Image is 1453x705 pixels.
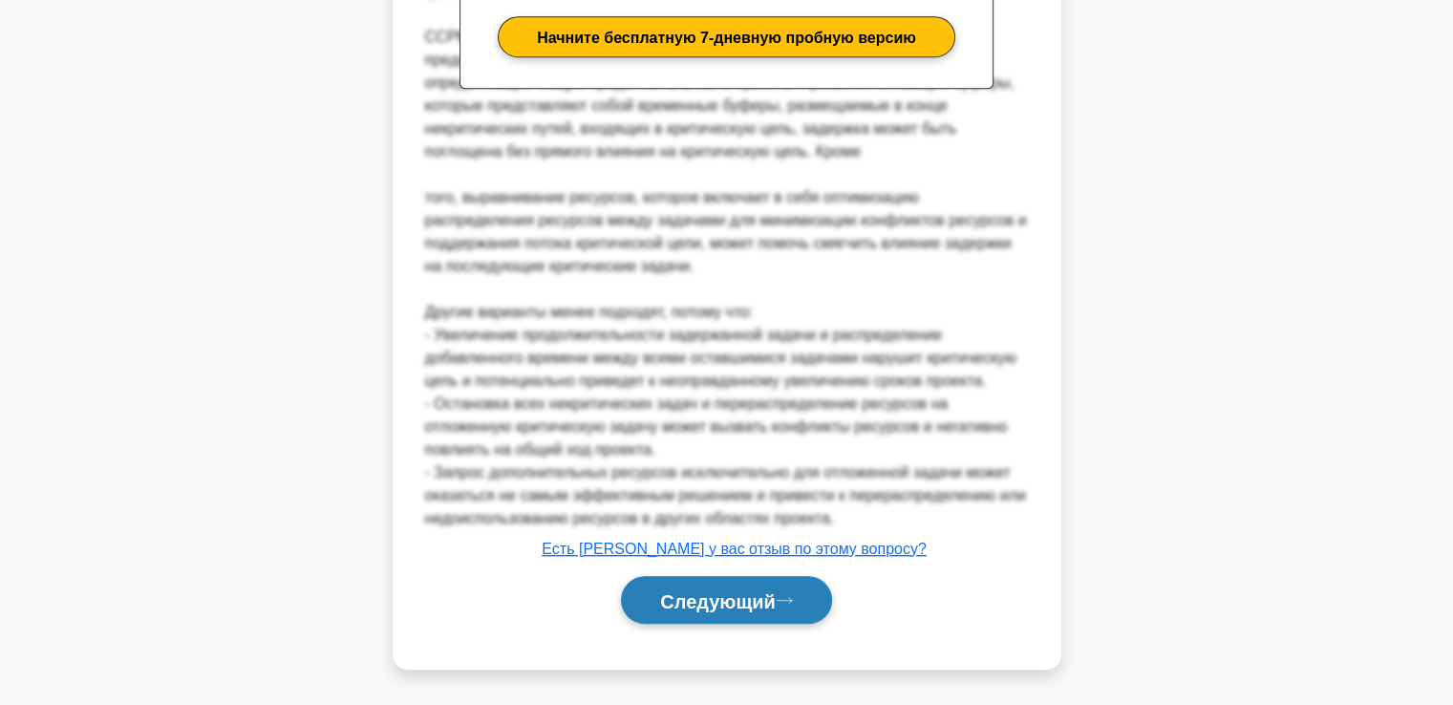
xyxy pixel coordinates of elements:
[425,304,754,320] font: Другие варианты менее подходят, потому что:
[621,576,832,625] button: Следующий
[425,327,1016,389] font: - Увеличение продолжительности задержанной задачи и распределение добавленного времени между всем...
[660,590,776,611] font: Следующий
[498,16,955,57] a: Начните бесплатную 7-дневную пробную версию
[425,189,1027,274] font: того, выравнивание ресурсов, которое включает в себя оптимизацию распределения ресурсов между зад...
[425,395,1008,458] font: - Остановка всех некритических задач и перераспределение ресурсов на отложенную критическую задач...
[425,464,1026,526] font: - Запрос дополнительных ресурсов исключительно для отложенной задачи может оказаться не самым эфф...
[425,29,1015,160] font: CCPM подчеркивает важность поддержания критической цепи, которая представляет собой самую длинную...
[542,541,926,557] a: Есть [PERSON_NAME] у вас отзыв по этому вопросу?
